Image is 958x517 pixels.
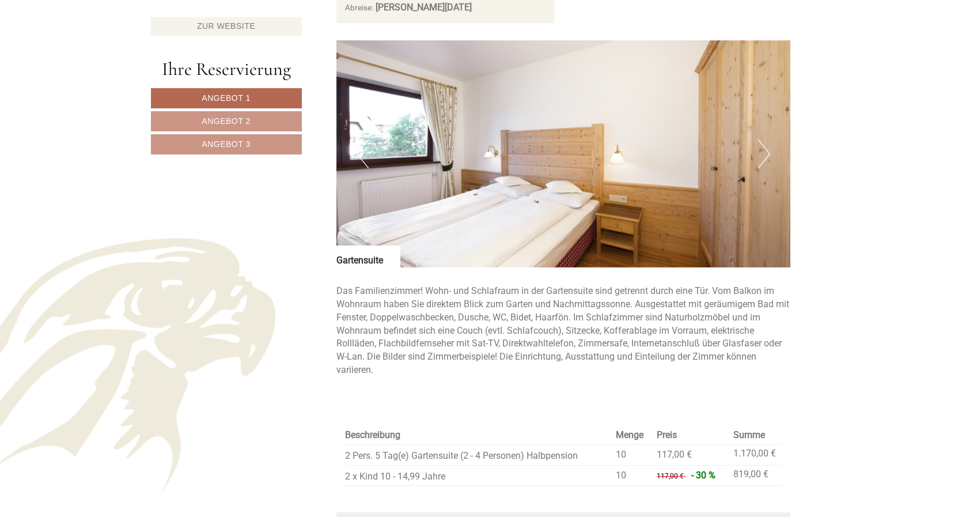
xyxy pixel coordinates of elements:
[652,427,728,444] th: Preis
[357,139,369,168] button: Previous
[758,139,770,168] button: Next
[611,444,653,465] td: 10
[691,470,715,481] span: - 30 %
[729,427,782,444] th: Summe
[202,93,250,103] span: Angebot 1
[729,465,782,486] td: 819,00 €
[611,427,653,444] th: Menge
[336,285,790,377] p: Das Familienzimmer! Wohn- und Schlafraum in der Gartensuite sind getrennt durch eine Tür. Vom Bal...
[657,449,692,460] span: 117,00 €
[345,3,373,12] small: Abreise:
[151,17,302,36] a: Zur Website
[202,139,250,149] span: Angebot 3
[729,444,782,465] td: 1.170,00 €
[336,246,400,267] div: Gartensuite
[611,465,653,486] td: 10
[345,427,611,444] th: Beschreibung
[151,56,302,82] div: Ihre Reservierung
[345,465,611,486] td: 2 x Kind 10 - 14,99 Jahre
[202,116,250,126] span: Angebot 2
[376,2,472,13] b: [PERSON_NAME][DATE]
[657,472,684,480] span: 117,00 €
[345,444,611,465] td: 2 Pers. 5 Tag(e) Gartensuite (2 - 4 Personen) Halbpension
[336,40,790,267] img: image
